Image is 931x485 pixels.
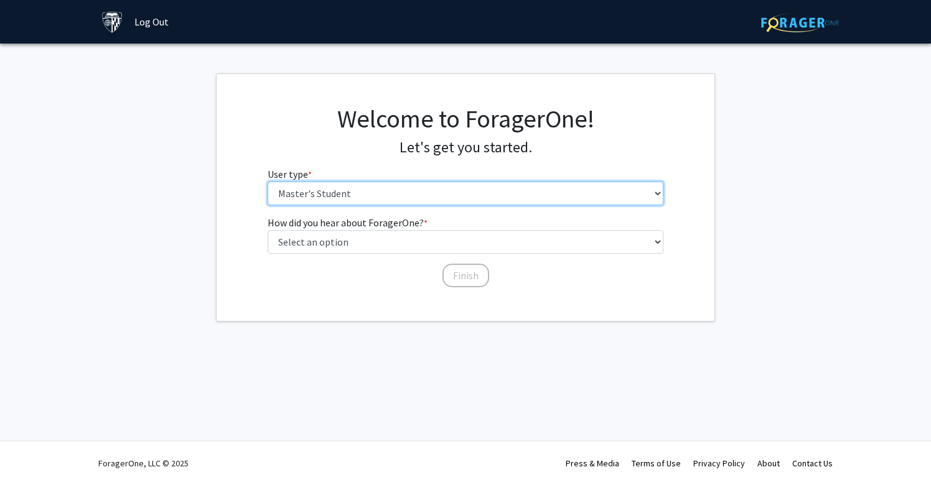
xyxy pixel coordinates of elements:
[632,458,681,469] a: Terms of Use
[792,458,833,469] a: Contact Us
[268,104,664,134] h1: Welcome to ForagerOne!
[761,13,839,32] img: ForagerOne Logo
[442,264,489,287] button: Finish
[757,458,780,469] a: About
[268,139,664,157] h4: Let's get you started.
[9,429,53,476] iframe: Chat
[566,458,619,469] a: Press & Media
[98,441,189,485] div: ForagerOne, LLC © 2025
[693,458,745,469] a: Privacy Policy
[268,215,428,230] label: How did you hear about ForagerOne?
[268,167,312,182] label: User type
[101,11,123,33] img: Johns Hopkins University Logo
